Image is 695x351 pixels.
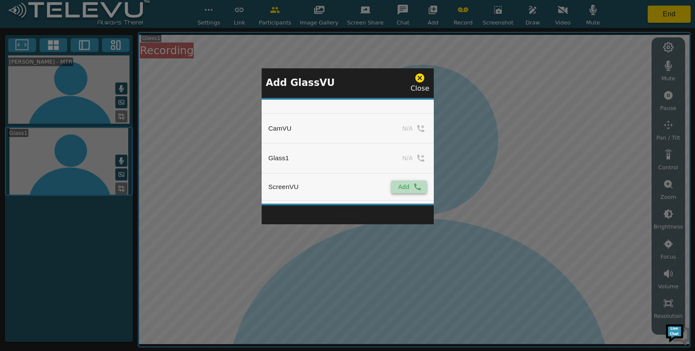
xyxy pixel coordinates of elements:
[141,4,162,25] div: Minimize live chat window
[15,40,36,61] img: d_736959983_company_1615157101543_736959983
[262,205,434,224] div: &nbsp;
[269,153,289,163] div: Glass1
[4,235,164,265] textarea: Type your message and hit 'Enter'
[45,45,145,56] div: Chat with us now
[391,180,426,193] button: Add
[262,100,434,201] table: simple table
[411,73,429,94] div: Close
[266,76,335,90] p: Add GlassVU
[269,182,299,192] div: ScreenVU
[269,124,292,133] div: CamVU
[50,108,119,195] span: We're online!
[665,321,691,347] img: Chat Widget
